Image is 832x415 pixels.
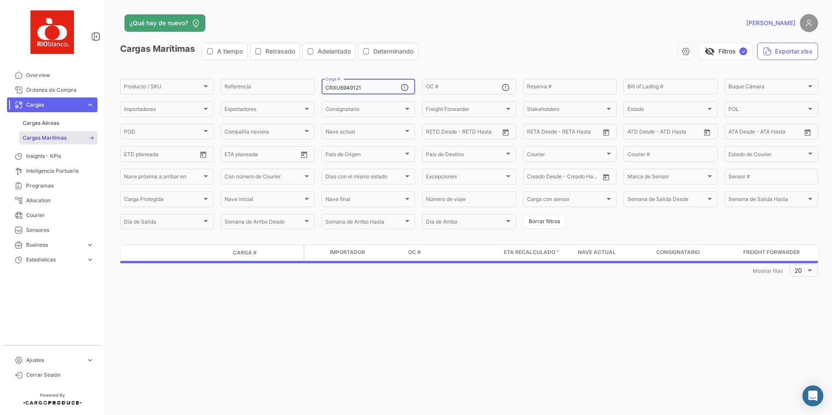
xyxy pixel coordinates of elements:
[728,197,806,204] span: Semana de Salida Hasta
[197,148,210,161] button: Open calendar
[225,175,302,181] span: Con número de Courier
[426,175,504,181] span: Excepciones
[7,193,97,208] a: Allocation
[225,152,240,158] input: Desde
[527,175,559,181] input: Creado Desde
[600,171,613,184] button: Open calendar
[225,220,302,226] span: Semana de Arribo Desde
[326,245,405,261] datatable-header-cell: Importador
[26,211,94,219] span: Courier
[7,164,97,178] a: Inteligencia Portuaria
[26,371,94,379] span: Cerrar Sesión
[325,130,403,136] span: Nave actual
[7,149,97,164] a: Insights - KPIs
[728,130,755,136] input: ATA Desde
[527,152,605,158] span: Courier
[499,126,512,139] button: Open calendar
[298,148,311,161] button: Open calendar
[426,152,504,158] span: País de Destino
[251,43,299,60] button: Retrasado
[124,14,205,32] button: ¿Qué hay de nuevo?
[26,256,83,264] span: Estadísticas
[740,245,827,261] datatable-header-cell: Freight Forwarder
[426,107,504,114] span: Freight Forwarder
[217,47,243,56] span: A tiempo
[120,43,421,60] h3: Cargas Marítimas
[739,47,747,55] span: ✓
[138,249,160,256] datatable-header-cell: Modo de Transporte
[743,248,800,256] span: Freight Forwarder
[86,356,94,364] span: expand_more
[19,131,97,144] a: Cargas Marítimas
[23,134,67,142] span: Cargas Marítimas
[225,197,302,204] span: Nave inicial
[705,46,715,57] span: visibility_off
[661,130,696,136] input: ATD Hasta
[7,83,97,97] a: Órdenes de Compra
[26,197,94,204] span: Allocation
[426,220,504,226] span: Día de Arribo
[801,126,814,139] button: Open calendar
[7,178,97,193] a: Programas
[653,245,740,261] datatable-header-cell: Consignatario
[359,43,418,60] button: Determinando
[574,245,653,261] datatable-header-cell: Nave actual
[800,14,818,32] img: placeholder-user.png
[19,117,97,130] a: Cargas Aéreas
[408,248,421,256] span: OC #
[325,107,403,114] span: Consignatario
[282,249,303,256] datatable-header-cell: Póliza
[160,249,229,256] datatable-header-cell: Estado de Envio
[124,197,202,204] span: Carga Protegida
[265,47,295,56] span: Retrasado
[746,19,795,27] span: [PERSON_NAME]
[26,71,94,79] span: Overview
[627,130,655,136] input: ATD Desde
[527,107,605,114] span: Stakeholders
[627,197,705,204] span: Semana de Salida Desde
[26,101,83,109] span: Cargas
[124,107,202,114] span: Importadores
[124,220,202,226] span: Día de Salida
[86,101,94,109] span: expand_more
[627,175,705,181] span: Marca de Sensor
[124,85,202,91] span: Producto / SKU
[7,208,97,223] a: Courier
[318,47,351,56] span: Adelantado
[504,248,555,256] span: ETA Recalculado
[527,197,605,204] span: Carga con sensor
[656,248,700,256] span: Consignatario
[30,10,74,54] img: rio_blanco.jpg
[523,214,566,229] button: Borrar filtros
[699,43,753,60] button: visibility_offFiltros✓
[565,175,600,181] input: Creado Hasta
[26,152,94,160] span: Insights - KPIs
[86,241,94,249] span: expand_more
[202,43,247,60] button: A tiempo
[578,248,616,256] span: Nave actual
[7,223,97,238] a: Sensores
[26,182,94,190] span: Programas
[728,152,806,158] span: Estado de Courier
[325,175,403,181] span: Días con el mismo estado
[500,245,574,261] datatable-header-cell: ETA Recalculado
[305,245,326,261] datatable-header-cell: Carga Protegida
[225,107,302,114] span: Exportadores
[373,47,413,56] span: Determinando
[405,245,500,261] datatable-header-cell: OC #
[325,220,403,226] span: Semana de Arribo Hasta
[130,19,188,27] span: ¿Qué hay de nuevo?
[225,130,302,136] span: Compañía naviera
[701,126,714,139] button: Open calendar
[26,226,94,234] span: Sensores
[26,241,83,249] span: Business
[124,152,140,158] input: Desde
[426,130,442,136] input: Desde
[26,167,94,175] span: Inteligencia Portuaria
[124,130,202,136] span: POD
[802,385,823,406] div: Abrir Intercom Messenger
[527,130,543,136] input: Desde
[26,356,83,364] span: Ajustes
[7,68,97,83] a: Overview
[549,130,584,136] input: Hasta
